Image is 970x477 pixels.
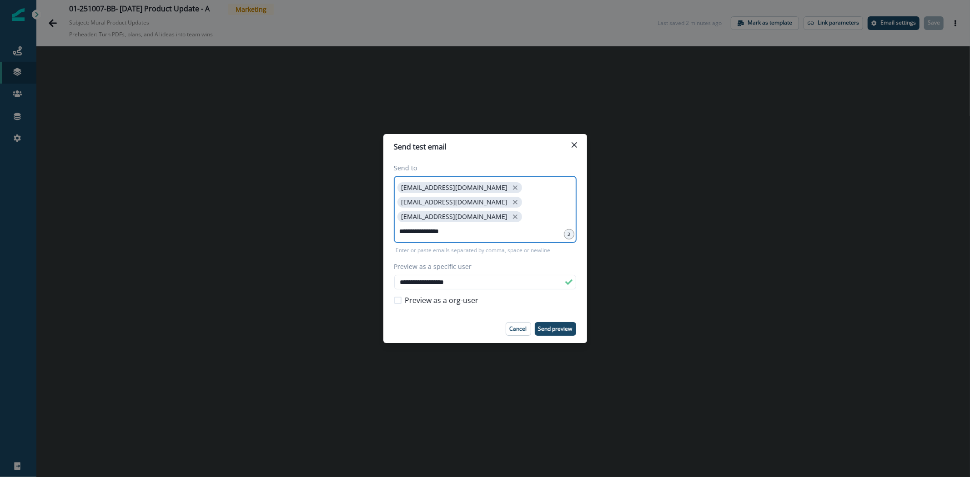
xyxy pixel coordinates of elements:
[402,199,508,206] p: [EMAIL_ADDRESS][DOMAIN_NAME]
[394,163,571,173] label: Send to
[402,184,508,192] p: [EMAIL_ADDRESS][DOMAIN_NAME]
[402,213,508,221] p: [EMAIL_ADDRESS][DOMAIN_NAME]
[564,229,574,239] div: 3
[538,326,573,332] p: Send preview
[510,326,527,332] p: Cancel
[535,322,576,336] button: Send preview
[511,198,520,207] button: close
[394,141,447,152] p: Send test email
[405,295,479,306] span: Preview as a org-user
[394,246,553,254] p: Enter or paste emails separated by comma, space or newline
[567,138,582,152] button: Close
[511,183,520,192] button: close
[511,212,520,221] button: close
[506,322,531,336] button: Cancel
[394,262,571,271] label: Preview as a specific user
